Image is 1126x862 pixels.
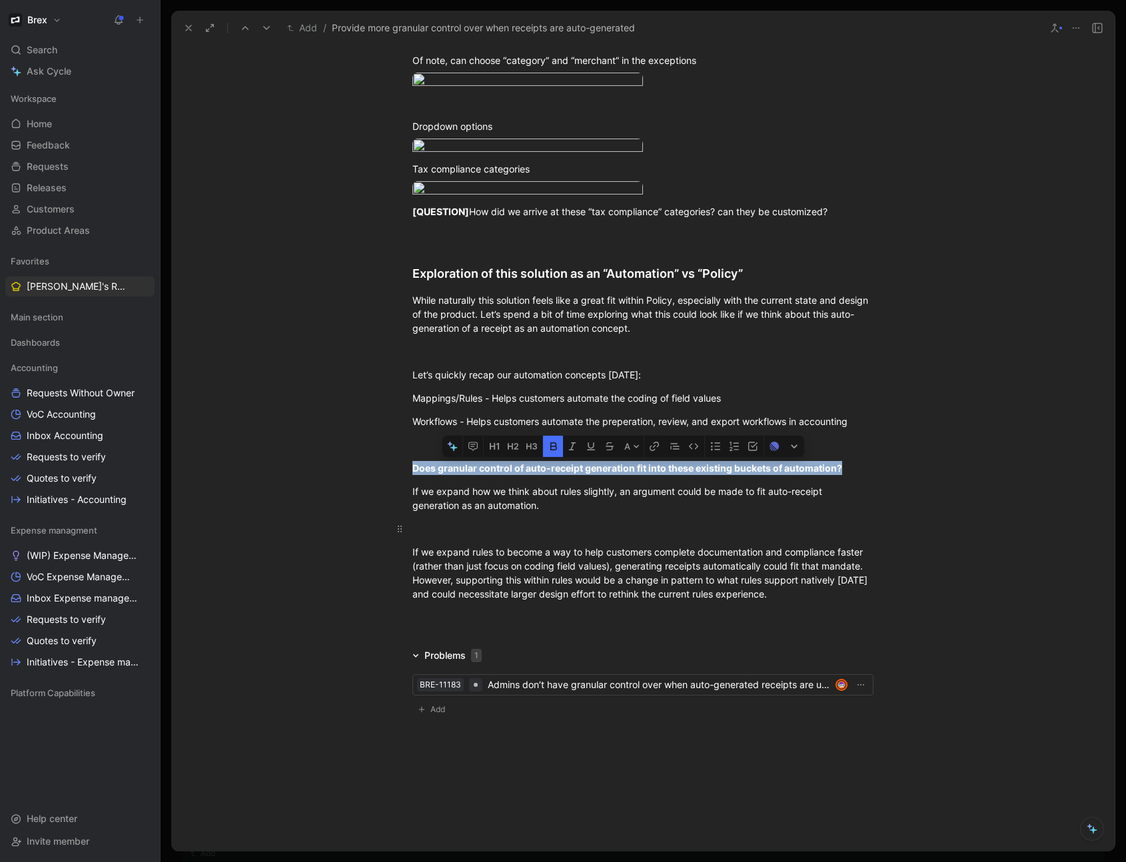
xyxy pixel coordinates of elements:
img: Brex [9,13,22,27]
a: Customers [5,199,155,219]
img: image.png [412,73,643,91]
span: Requests to verify [27,613,106,626]
div: Let’s quickly recap our automation concepts [DATE]: [412,368,873,382]
a: Ask Cycle [5,61,155,81]
span: Provide more granular control over when receipts are auto-generated [332,20,635,36]
span: Requests Without Owner [27,386,135,400]
a: (WIP) Expense Management Problems [5,546,155,566]
span: Favorites [11,254,49,268]
div: BRE-11183 [420,678,461,691]
button: BrexBrex [5,11,65,29]
span: Help center [27,813,77,824]
span: Main section [11,310,63,324]
div: Dashboards [5,332,155,352]
a: Inbox Expense management [5,588,155,608]
a: Home [5,114,155,134]
div: Search [5,40,155,60]
span: Inbox Accounting [27,429,103,442]
a: Product Areas [5,220,155,240]
div: If we expand rules to become a way to help customers complete documentation and compliance faster... [412,545,873,601]
strong: Does granular control of auto-receipt generation fit into these existing buckets of automation? [412,462,842,474]
a: Requests to verify [5,610,155,630]
span: Requests [27,160,69,173]
div: Tax compliance categories [412,162,873,176]
span: Feedback [27,139,70,152]
a: Requests [5,157,155,177]
button: A [620,436,644,457]
a: Initiatives - Accounting [5,490,155,510]
div: AccountingRequests Without OwnerVoC AccountingInbox AccountingRequests to verifyQuotes to verifyI... [5,358,155,510]
a: Inbox Accounting [5,426,155,446]
span: Dashboards [11,336,60,349]
a: Quotes to verify [5,468,155,488]
button: Add [412,701,455,718]
div: Main section [5,307,155,327]
div: Expense managment [5,520,155,540]
div: Dashboards [5,332,155,356]
span: VoC Accounting [27,408,96,421]
span: Platform Capabilities [11,686,95,699]
div: Problems1 [407,647,487,663]
div: Of note, can choose “category” and “merchant” in the exceptions [412,53,873,67]
a: Initiatives - Expense management [5,652,155,672]
div: Admins don’t have granular control over when auto-generated receipts are used [488,677,830,693]
span: Expense managment [11,524,97,537]
img: image.png [412,181,643,199]
div: Favorites [5,251,155,271]
div: Help center [5,809,155,829]
div: Invite member [5,831,155,851]
div: If we expand how we think about rules slightly, an argument could be made to fit auto-receipt gen... [412,484,873,512]
div: Accounting [5,358,155,378]
span: Initiatives - Accounting [27,493,127,506]
a: BRE-11183Admins don’t have granular control over when auto-generated receipts are usedavatar [412,674,873,695]
div: Platform Capabilities [5,683,155,707]
span: Workspace [11,92,57,105]
div: Exploration of this solution as an “Automation” vs “Policy” [412,264,873,282]
div: Expense managment(WIP) Expense Management ProblemsVoC Expense ManagementInbox Expense managementR... [5,520,155,672]
a: [PERSON_NAME]'s Requests [5,276,155,296]
span: / [323,20,326,36]
span: Home [27,117,52,131]
span: Accounting [11,361,58,374]
span: Quotes to verify [27,634,97,647]
div: 1 [471,649,482,662]
div: Workflows - Helps customers automate the preperation, review, and export workflows in accounting [412,414,873,428]
a: Requests to verify [5,447,155,467]
span: Inbox Expense management [27,592,137,605]
span: Initiatives - Expense management [27,655,139,669]
span: (WIP) Expense Management Problems [27,549,140,562]
span: Add [430,703,449,716]
a: Feedback [5,135,155,155]
button: Add [284,20,320,36]
span: [PERSON_NAME]'s Requests [27,280,126,293]
img: avatar [837,680,846,689]
div: Problems [424,647,466,663]
div: How did we arrive at these “tax compliance” categories? can they be customized? [412,205,873,218]
div: Platform Capabilities [5,683,155,703]
a: VoC Accounting [5,404,155,424]
a: Quotes to verify [5,631,155,651]
span: Invite member [27,835,89,847]
img: image.png [412,139,643,157]
span: Releases [27,181,67,195]
a: Releases [5,178,155,198]
div: Workspace [5,89,155,109]
span: Customers [27,203,75,216]
span: VoC Expense Management [27,570,137,584]
h1: Brex [27,14,47,26]
div: Main section [5,307,155,331]
div: While naturally this solution feels like a great fit within Policy, especially with the current s... [412,293,873,335]
strong: [QUESTION] [412,206,469,217]
div: Mappings/Rules - Helps customers automate the coding of field values [412,391,873,405]
a: VoC Expense Management [5,567,155,587]
span: Quotes to verify [27,472,97,485]
span: Product Areas [27,224,90,237]
a: Requests Without Owner [5,383,155,403]
span: Search [27,42,57,58]
span: Ask Cycle [27,63,71,79]
span: Requests to verify [27,450,106,464]
div: Dropdown options [412,119,873,133]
